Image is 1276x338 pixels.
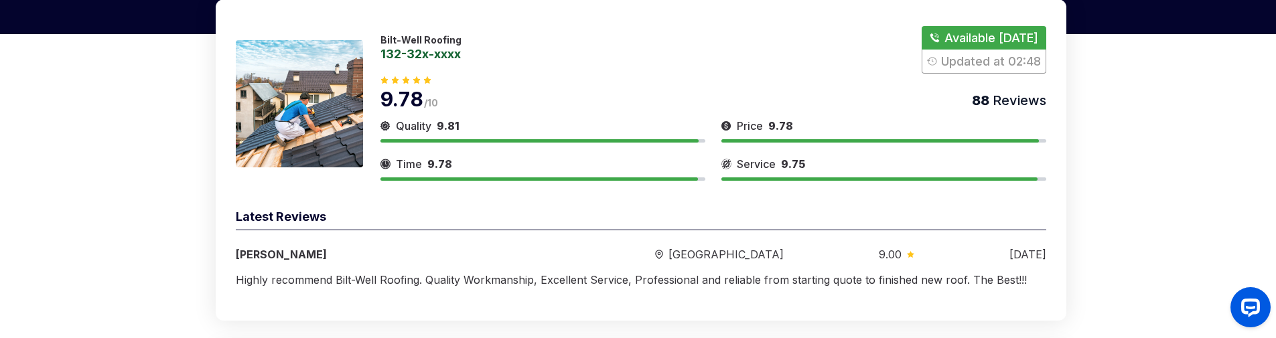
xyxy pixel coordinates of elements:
img: slider icon [380,156,391,172]
span: Quality [396,118,431,134]
span: Time [396,156,422,172]
span: 9.81 [437,119,459,133]
div: [PERSON_NAME] [236,246,560,262]
span: Reviews [989,92,1046,108]
div: [DATE] [1009,246,1046,262]
p: Bilt-Well Roofing [380,34,462,46]
span: [GEOGRAPHIC_DATA] [668,246,784,262]
span: 9.78 [427,157,452,171]
img: slider icon [655,250,663,260]
span: 9.75 [781,157,805,171]
span: /10 [424,97,439,108]
img: slider icon [907,251,914,258]
span: Service [737,156,776,172]
iframe: OpenWidget widget [1220,282,1276,338]
a: 132-32x-xxxx [380,48,462,60]
div: Latest Reviews [236,207,1046,230]
span: 9.78 [380,87,424,111]
img: slider icon [380,118,391,134]
span: Highly recommend Bilt-Well Roofing. Quality Workmanship, Excellent Service, Professional and reli... [236,273,1027,286]
span: 9.78 [768,119,793,133]
img: slider icon [721,156,731,172]
img: slider icon [721,118,731,134]
span: Price [737,118,763,134]
span: 9.00 [879,246,902,262]
span: 88 [972,92,989,108]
